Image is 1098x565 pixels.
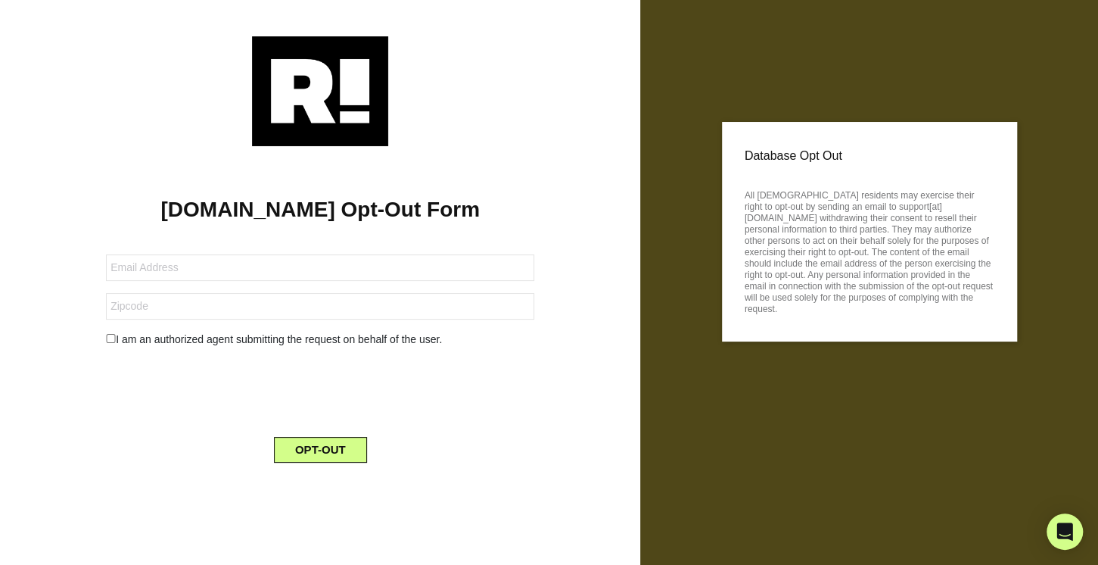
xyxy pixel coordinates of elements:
[106,254,534,281] input: Email Address
[95,332,546,348] div: I am an authorized agent submitting the request on behalf of the user.
[252,36,388,146] img: Retention.com
[106,293,534,320] input: Zipcode
[23,197,617,223] h1: [DOMAIN_NAME] Opt-Out Form
[1047,513,1083,550] div: Open Intercom Messenger
[205,360,435,419] iframe: reCAPTCHA
[274,437,367,463] button: OPT-OUT
[745,186,994,315] p: All [DEMOGRAPHIC_DATA] residents may exercise their right to opt-out by sending an email to suppo...
[745,145,994,167] p: Database Opt Out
